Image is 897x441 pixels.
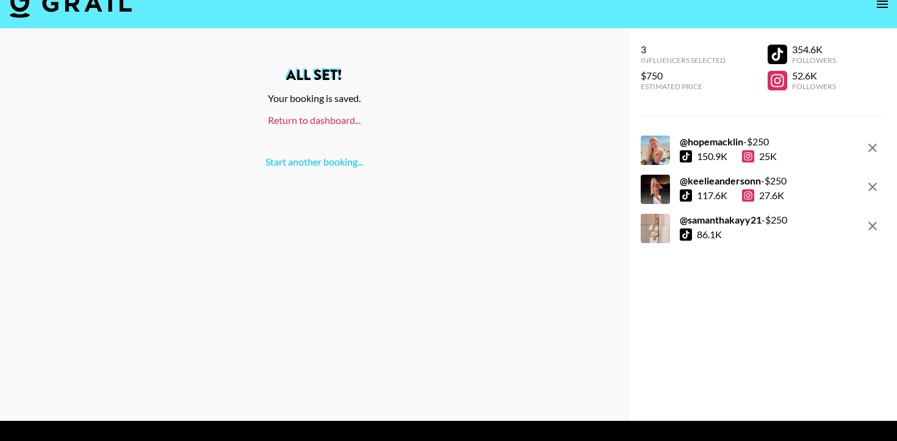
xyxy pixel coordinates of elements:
div: - $ 250 [680,214,787,226]
strong: @ samanthakayy21 [680,214,762,225]
a: Start another booking... [265,156,363,167]
strong: @ hopemacklin [680,136,743,147]
button: remove [860,214,885,238]
div: - $ 250 [680,175,787,187]
div: Estimated Price [641,82,726,91]
h2: All set! [10,68,618,82]
div: 27.6K [742,189,784,202]
div: Followers [792,82,836,91]
div: 150.9K [697,150,727,162]
div: 86.1K [697,228,722,241]
div: $750 [641,70,726,82]
div: Followers [792,56,836,65]
div: Influencers Selected [641,56,726,65]
div: Your booking is saved. [10,92,618,104]
strong: @ keelieandersonn [680,175,761,186]
div: 354.6K [792,43,836,56]
button: remove [860,175,885,199]
div: 25K [742,150,777,162]
div: 52.6K [792,70,836,82]
div: - $ 250 [680,136,777,148]
div: 117.6K [697,189,727,202]
div: 3 [641,43,726,56]
button: remove [860,136,885,160]
a: Return to dashboard... [268,114,361,126]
